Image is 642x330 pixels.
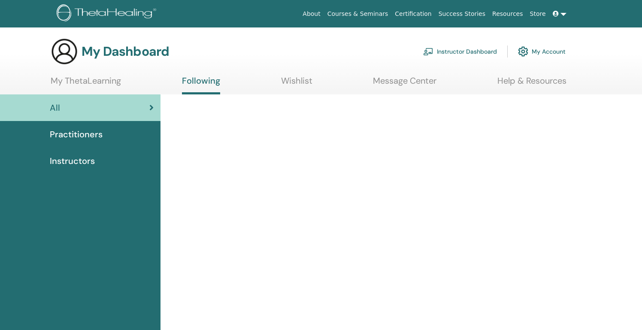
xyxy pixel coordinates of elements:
span: All [50,101,60,114]
a: Store [527,6,549,22]
a: Certification [391,6,435,22]
a: Message Center [373,76,436,92]
a: Following [182,76,220,94]
a: Courses & Seminars [324,6,392,22]
a: Wishlist [281,76,312,92]
span: Instructors [50,154,95,167]
a: Success Stories [435,6,489,22]
span: Practitioners [50,128,103,141]
img: generic-user-icon.jpg [51,38,78,65]
a: Resources [489,6,527,22]
img: logo.png [57,4,159,24]
h3: My Dashboard [82,44,169,59]
a: My Account [518,42,566,61]
a: Help & Resources [497,76,566,92]
a: My ThetaLearning [51,76,121,92]
a: About [299,6,324,22]
a: Instructor Dashboard [423,42,497,61]
img: cog.svg [518,44,528,59]
img: chalkboard-teacher.svg [423,48,433,55]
